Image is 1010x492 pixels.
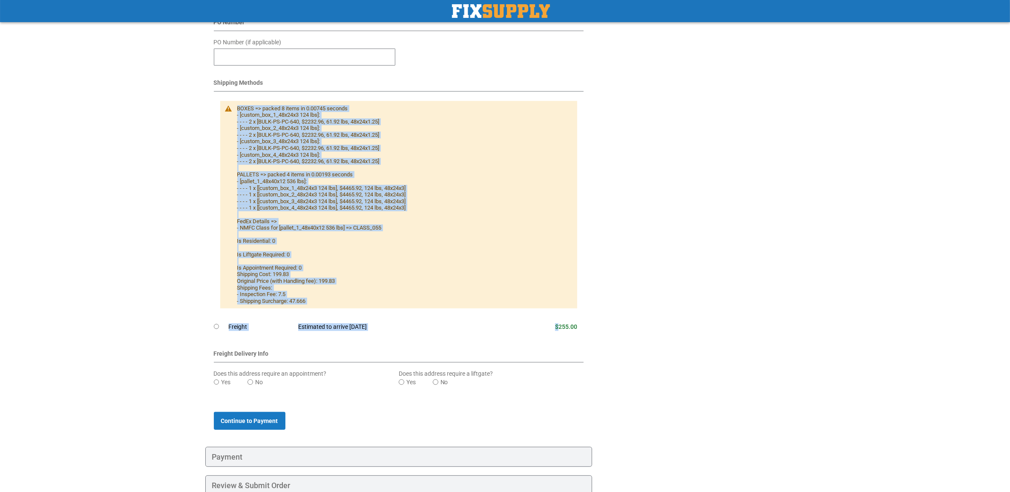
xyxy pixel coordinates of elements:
[292,318,496,336] td: Estimated to arrive [DATE]
[452,4,550,18] img: Fix Industrial Supply
[399,370,493,377] span: Does this address require a liftgate?
[214,78,584,92] div: Shipping Methods
[229,318,292,336] td: Freight
[214,412,285,430] button: Continue to Payment
[237,105,569,305] div: BOXES => packed 8 items in 0.00745 seconds - [custom_box_1_48x24x3 124 lbs]: - - - - 2 x [BULK-PS...
[205,447,593,467] div: Payment
[214,18,584,31] div: PO Number
[452,4,550,18] a: store logo
[214,370,327,377] span: Does this address require an appointment?
[214,39,282,46] span: PO Number (if applicable)
[440,378,448,386] label: No
[221,378,230,386] label: Yes
[406,378,416,386] label: Yes
[255,378,263,386] label: No
[214,349,584,363] div: Freight Delivery Info
[221,417,278,424] span: Continue to Payment
[555,323,577,330] span: $255.00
